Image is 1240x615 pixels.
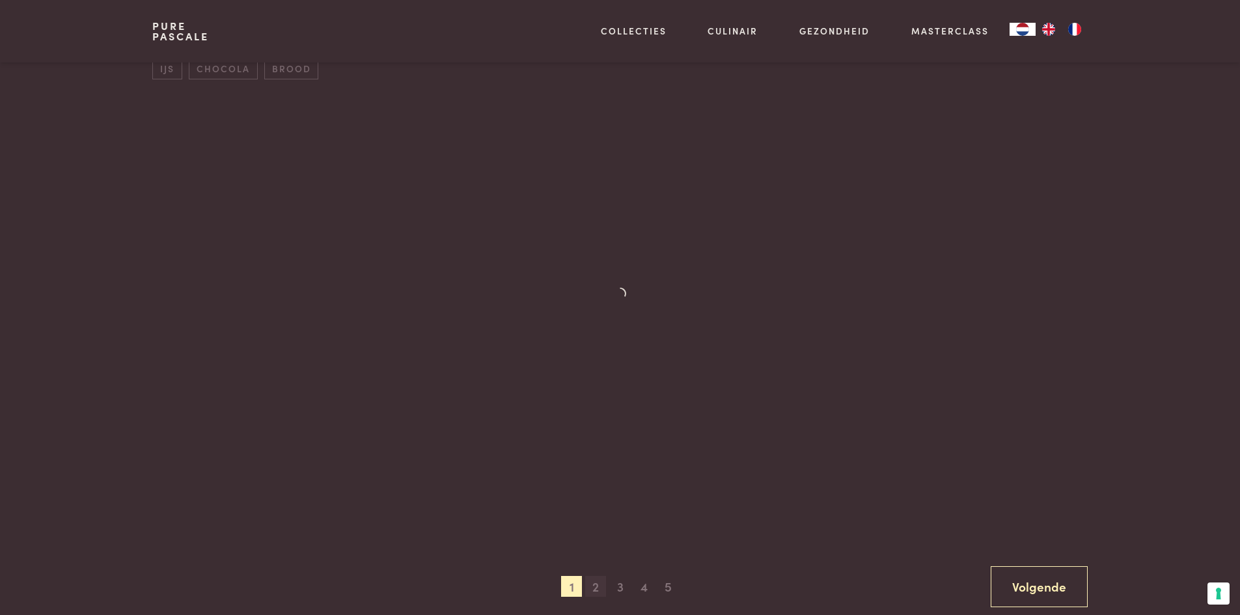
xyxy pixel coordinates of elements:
a: NL [1010,23,1036,36]
a: Gezondheid [799,24,870,38]
span: chocola [189,58,257,79]
a: EN [1036,23,1062,36]
a: Masterclass [911,24,989,38]
a: Culinair [708,24,758,38]
a: Collecties [601,24,667,38]
span: 1 [561,576,582,597]
a: PurePascale [152,21,209,42]
span: 2 [585,576,606,597]
span: 4 [634,576,655,597]
span: 3 [610,576,631,597]
a: Volgende [991,566,1088,607]
aside: Language selected: Nederlands [1010,23,1088,36]
span: 5 [658,576,679,597]
span: brood [264,58,318,79]
span: ijs [152,58,182,79]
button: Uw voorkeuren voor toestemming voor trackingtechnologieën [1207,582,1230,605]
ul: Language list [1036,23,1088,36]
div: Language [1010,23,1036,36]
a: FR [1062,23,1088,36]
